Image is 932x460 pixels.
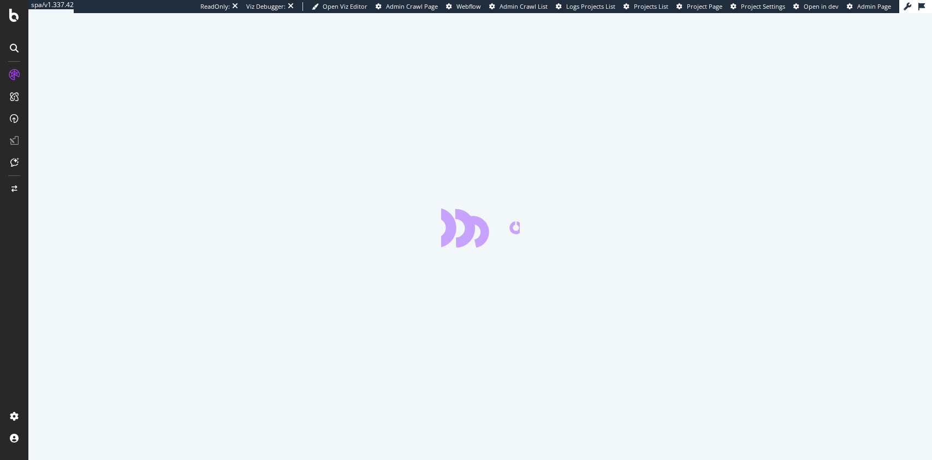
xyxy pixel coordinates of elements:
a: Admin Page [847,2,891,11]
span: Admin Page [857,2,891,10]
a: Logs Projects List [556,2,615,11]
span: Webflow [456,2,481,10]
span: Projects List [634,2,668,10]
a: Open in dev [793,2,839,11]
a: Webflow [446,2,481,11]
a: Project Settings [731,2,785,11]
div: ReadOnly: [200,2,230,11]
span: Logs Projects List [566,2,615,10]
span: Open in dev [804,2,839,10]
a: Admin Crawl Page [376,2,438,11]
div: Viz Debugger: [246,2,286,11]
div: animation [441,208,520,247]
span: Open Viz Editor [323,2,367,10]
a: Admin Crawl List [489,2,548,11]
a: Projects List [624,2,668,11]
span: Admin Crawl List [500,2,548,10]
a: Project Page [676,2,722,11]
span: Project Settings [741,2,785,10]
a: Open Viz Editor [312,2,367,11]
span: Project Page [687,2,722,10]
span: Admin Crawl Page [386,2,438,10]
